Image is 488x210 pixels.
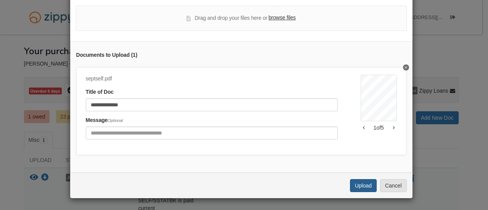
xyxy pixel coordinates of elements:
button: Cancel [380,179,407,192]
input: Document Title [86,98,338,111]
div: Drag and drop your files here or [186,14,295,23]
label: browse files [268,14,295,22]
div: 1 of 5 [361,124,397,131]
label: Message [86,116,123,125]
div: Documents to Upload ( 1 ) [76,51,406,59]
button: Delete PDF of balance [403,64,409,71]
input: Include any comments on this document [86,127,338,139]
button: Upload [350,179,377,192]
div: septself.pdf [86,75,338,83]
label: Title of Doc [86,88,114,96]
span: Optional [108,118,123,123]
